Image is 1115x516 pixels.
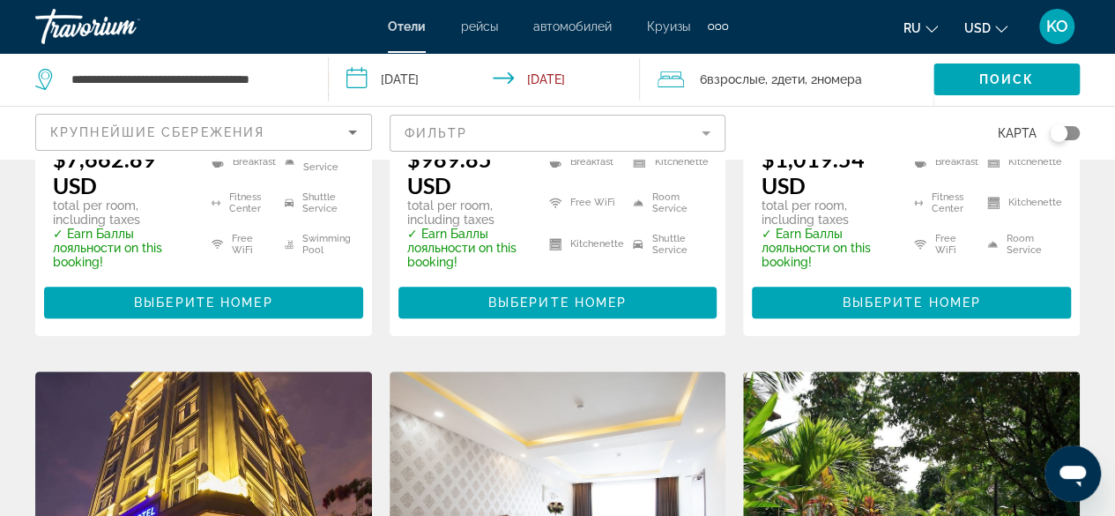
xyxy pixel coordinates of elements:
[761,146,864,198] ins: $1,019.54 USD
[35,4,212,49] a: Travorium
[44,287,363,318] button: Выберите номер
[978,187,1062,220] li: Kitchenette
[933,64,1080,95] button: Поиск
[842,295,980,310] span: Выберите номер
[761,198,892,227] p: total per room, including taxes
[329,53,640,106] button: Check-in date: Nov 8, 2025 Check-out date: Nov 14, 2025
[407,198,528,227] p: total per room, including taxes
[1034,8,1080,45] button: User Menu
[707,72,765,86] span: Взрослые
[905,187,978,220] li: Fitness Center
[624,187,708,220] li: Room Service
[752,287,1071,318] button: Выберите номер
[964,21,991,35] span: USD
[203,146,276,178] li: Breakfast
[640,53,933,106] button: Travelers: 6 adults, 2 children
[979,72,1035,86] span: Поиск
[390,114,726,153] button: Filter
[533,19,612,34] a: автомобилей
[708,12,728,41] button: Extra navigation items
[276,187,354,220] li: Shuttle Service
[1044,445,1101,502] iframe: Кнопка запуска окна обмена сообщениями
[407,227,528,269] p: ✓ Earn Баллы лояльности on this booking!
[752,290,1071,310] a: Выберите номер
[276,228,354,260] li: Swimming Pool
[905,228,978,260] li: Free WiFi
[44,290,363,310] a: Выберите номер
[540,187,624,220] li: Free WiFi
[624,146,708,178] li: Kitchenette
[53,198,190,227] p: total per room, including taxes
[905,146,978,178] li: Breakfast
[388,19,426,34] a: Отели
[624,228,708,260] li: Shuttle Service
[53,146,156,198] ins: $7,662.89 USD
[978,228,1062,260] li: Room Service
[53,227,190,269] p: ✓ Earn Баллы лояльности on this booking!
[1037,125,1080,141] button: Toggle map
[50,125,264,139] span: Крупнейшие сбережения
[903,15,938,41] button: Change language
[998,121,1037,146] span: карта
[540,228,624,260] li: Kitchenette
[203,228,276,260] li: Free WiFi
[540,146,624,178] li: Breakfast
[817,72,862,86] span: номера
[903,21,921,35] span: ru
[700,67,765,92] span: 6
[647,19,690,34] a: Круизы
[461,19,498,34] a: рейсы
[407,146,492,198] ins: $989.85 USD
[398,287,717,318] button: Выберите номер
[398,290,717,310] a: Выберите номер
[805,67,862,92] span: , 2
[978,146,1062,178] li: Kitchenette
[203,187,276,220] li: Fitness Center
[134,295,272,310] span: Выберите номер
[276,146,354,178] li: Room Service
[488,295,627,310] span: Выберите номер
[777,72,805,86] span: Дети
[761,227,892,269] p: ✓ Earn Баллы лояльности on this booking!
[765,67,805,92] span: , 2
[50,122,357,143] mat-select: Sort by
[1046,18,1068,35] span: KO
[964,15,1007,41] button: Change currency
